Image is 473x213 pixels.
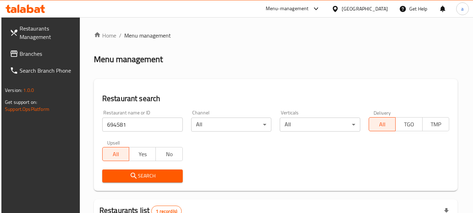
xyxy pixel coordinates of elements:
label: Delivery [374,110,391,115]
a: Home [94,31,116,40]
button: Yes [129,147,156,161]
button: TGO [395,117,422,131]
span: All [105,149,126,159]
label: Upsell [107,140,120,145]
span: Restaurants Management [20,24,75,41]
div: All [280,118,360,132]
span: All [372,119,393,129]
div: Menu-management [266,5,309,13]
nav: breadcrumb [94,31,458,40]
button: All [369,117,396,131]
span: Yes [132,149,153,159]
button: Search [102,169,183,182]
div: All [191,118,272,132]
span: Search [108,172,177,180]
button: No [155,147,182,161]
a: Support.OpsPlatform [5,105,49,114]
span: 1.0.0 [23,86,34,95]
span: Menu management [124,31,171,40]
a: Branches [4,45,81,62]
span: Search Branch Phone [20,66,75,75]
span: Branches [20,49,75,58]
button: All [102,147,129,161]
a: Restaurants Management [4,20,81,45]
li: / [119,31,121,40]
span: a [461,5,464,13]
span: TGO [398,119,419,129]
span: Get support on: [5,98,37,107]
button: TMP [422,117,449,131]
a: Search Branch Phone [4,62,81,79]
h2: Menu management [94,54,163,65]
h2: Restaurant search [102,93,449,104]
span: No [159,149,180,159]
span: Version: [5,86,22,95]
input: Search for restaurant name or ID.. [102,118,183,132]
div: [GEOGRAPHIC_DATA] [342,5,388,13]
span: TMP [425,119,446,129]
